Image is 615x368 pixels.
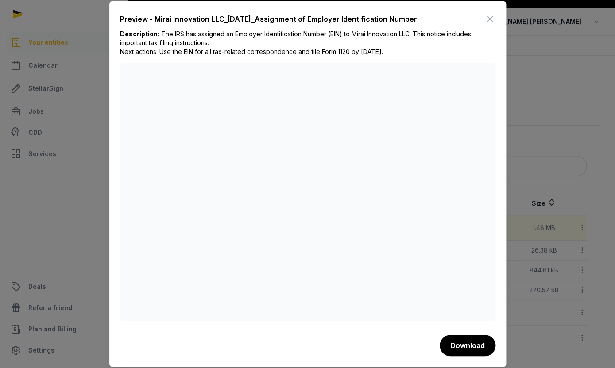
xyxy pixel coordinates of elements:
[120,30,471,55] span: The IRS has assigned an Employer Identification Number (EIN) to Mirai Innovation LLC. This notice...
[120,14,417,24] div: Preview - Mirai Innovation LLC_[DATE]_Assignment of Employer Identification Number
[440,335,495,356] button: Download
[120,30,159,38] b: Description:
[456,265,615,368] iframe: Chat Widget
